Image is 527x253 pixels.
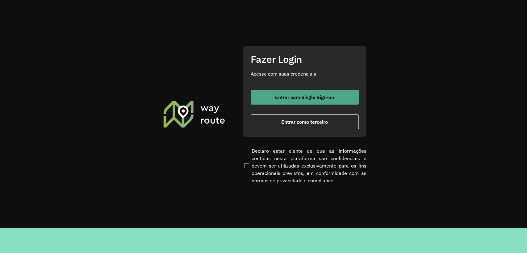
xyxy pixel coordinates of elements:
label: Declaro estar ciente de que as informações contidas nesta plataforma são confidenciais e devem se... [243,147,366,184]
p: Acesse com suas credenciais [251,70,359,77]
img: Roteirizador AmbevTech [162,100,226,128]
span: Entrar com Single Sign-on [275,95,334,100]
h2: Fazer Login [251,53,359,65]
span: Entrar como terceiro [281,119,328,124]
button: button [251,114,359,129]
button: button [251,90,359,105]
